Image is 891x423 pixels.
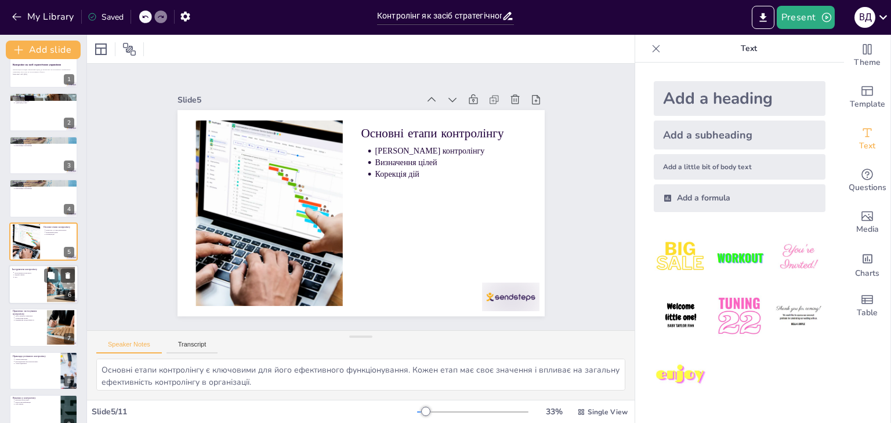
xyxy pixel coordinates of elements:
p: Основні етапи контролінгу [44,225,74,228]
textarea: Основні етапи контролінгу є ключовими для його ефективного функціонування. Кожен етап має своє зн... [96,359,625,391]
p: Комунікація в організації [15,145,74,147]
div: Add a formula [654,184,825,212]
div: Add a table [844,285,890,327]
p: KPI [15,276,44,278]
p: Визначення цілей [46,231,74,234]
p: Застосування в управлінні [15,315,44,318]
div: Get real-time input from your audience [844,160,890,202]
img: 5.jpeg [712,289,766,343]
span: Template [850,98,885,111]
div: 4 [9,179,78,217]
p: Generated with [URL] [13,73,74,75]
p: Визначення контролінгу [13,94,74,98]
p: Визначення цілей [194,156,336,228]
p: Практичне застосування контролінгу [13,309,44,316]
div: В Д [854,7,875,28]
img: 7.jpeg [654,348,708,402]
button: My Library [9,8,79,26]
div: Add images, graphics, shapes or video [844,202,890,243]
img: 4.jpeg [654,289,708,343]
span: Text [859,140,875,152]
span: Position [122,42,136,56]
div: Slide 5 / 11 [92,406,417,417]
img: 6.jpeg [772,289,825,343]
div: 1 [9,50,78,88]
span: Media [856,223,879,236]
button: Delete Slide [61,268,75,282]
p: Адаптація до змін [15,101,74,104]
div: 6 [9,265,78,304]
button: Add slide [6,41,81,59]
p: Недостатня інформація [15,401,57,403]
button: Transcript [166,341,218,353]
span: Charts [855,267,879,280]
p: Роль контролінгу в управлінні [13,138,74,141]
div: Slide 5 [266,257,491,366]
div: 4 [64,204,74,214]
span: Table [857,307,878,319]
p: Інформаційна підтримка [15,185,74,188]
p: Корекція дій [198,145,341,217]
div: 7 [9,308,78,347]
div: 3 [9,136,78,174]
p: Підвищення продуктивності [15,319,44,322]
span: Single View [588,407,628,417]
p: Визначення відхилень [15,184,74,186]
p: Виклики у контролінгу [13,396,57,400]
p: Text [665,35,832,63]
button: В Д [854,6,875,29]
p: Успішні приклади [15,358,57,360]
p: Впровадження систем контролінгу [15,360,57,363]
div: 33 % [540,406,568,417]
div: 3 [64,161,74,171]
span: Theme [854,56,881,69]
button: Export to PowerPoint [752,6,774,29]
img: 1.jpeg [654,231,708,285]
div: Add a heading [654,81,825,116]
p: [PERSON_NAME] контролінгу [189,167,332,239]
p: Контролінг як процес [15,97,74,100]
p: Визначення відхилень [15,140,74,143]
div: 5 [9,223,78,261]
div: 1 [64,74,74,85]
p: Опір змінам [15,403,57,406]
div: Saved [88,12,124,23]
p: Аналіз відхилень [15,362,57,364]
div: 8 [64,376,74,386]
div: Add ready made slides [844,76,890,118]
p: Інформаційна підтримка [15,143,74,145]
p: Основні етапи контролінгу [180,180,338,263]
p: Комунікація в організації [15,188,74,190]
p: Корекція дій [46,233,74,235]
p: Оптимізація витрат [15,317,44,319]
button: Speaker Notes [96,341,162,353]
button: Present [777,6,835,29]
strong: Контролінг як засіб стратегічного управління [13,64,61,67]
span: Questions [849,181,886,194]
p: Презентація розглядає практичний підхід до контролінгу як інструменту стратегічного управління, й... [13,69,74,73]
div: 6 [64,290,75,300]
img: 3.jpeg [772,231,825,285]
p: Інструменти контролінгу [12,268,44,271]
p: [PERSON_NAME] контролінгу [46,229,74,231]
div: Change the overall theme [844,35,890,76]
div: Add a little bit of body text [654,154,825,180]
div: 8 [9,352,78,390]
p: Приклади успішного контролінгу [13,354,57,358]
div: 2 [64,118,74,128]
p: Інструменти контролінгу [15,272,44,274]
button: Duplicate Slide [44,268,58,282]
p: Виявлення відхилень [15,99,74,101]
img: 2.jpeg [712,231,766,285]
input: Insert title [377,8,502,24]
div: Layout [92,40,110,59]
div: 2 [9,93,78,131]
p: Роль контролінгу в управлінні [13,181,74,184]
div: Add a subheading [654,121,825,149]
div: 5 [64,247,74,257]
div: 7 [64,333,74,344]
p: Бюджетування [15,274,44,276]
div: Add text boxes [844,118,890,160]
p: Виклики контролінгу [15,399,57,401]
div: Add charts and graphs [844,243,890,285]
